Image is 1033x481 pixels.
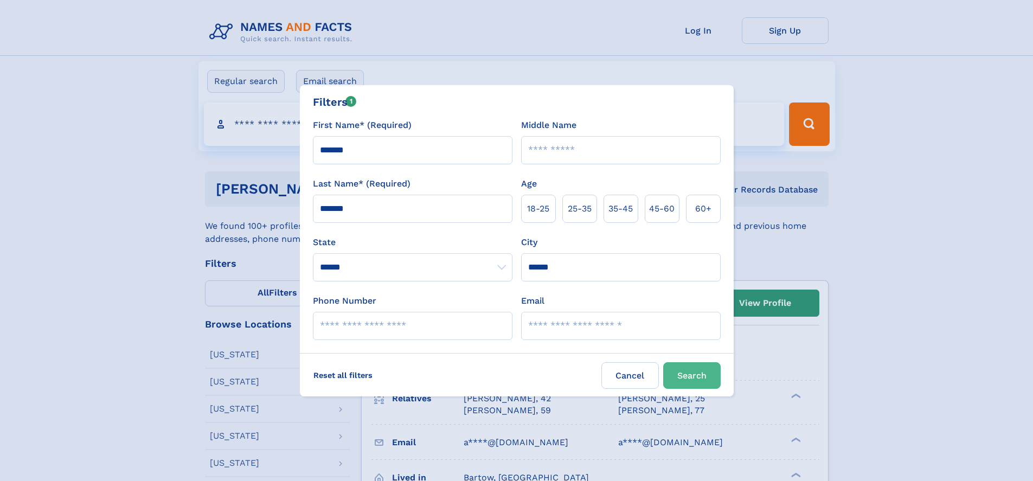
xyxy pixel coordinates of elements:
[608,202,633,215] span: 35‑45
[601,362,659,389] label: Cancel
[663,362,721,389] button: Search
[313,294,376,307] label: Phone Number
[521,119,576,132] label: Middle Name
[313,119,412,132] label: First Name* (Required)
[313,236,512,249] label: State
[313,177,410,190] label: Last Name* (Required)
[521,177,537,190] label: Age
[568,202,592,215] span: 25‑35
[527,202,549,215] span: 18‑25
[313,94,357,110] div: Filters
[521,294,544,307] label: Email
[306,362,380,388] label: Reset all filters
[521,236,537,249] label: City
[649,202,675,215] span: 45‑60
[695,202,711,215] span: 60+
